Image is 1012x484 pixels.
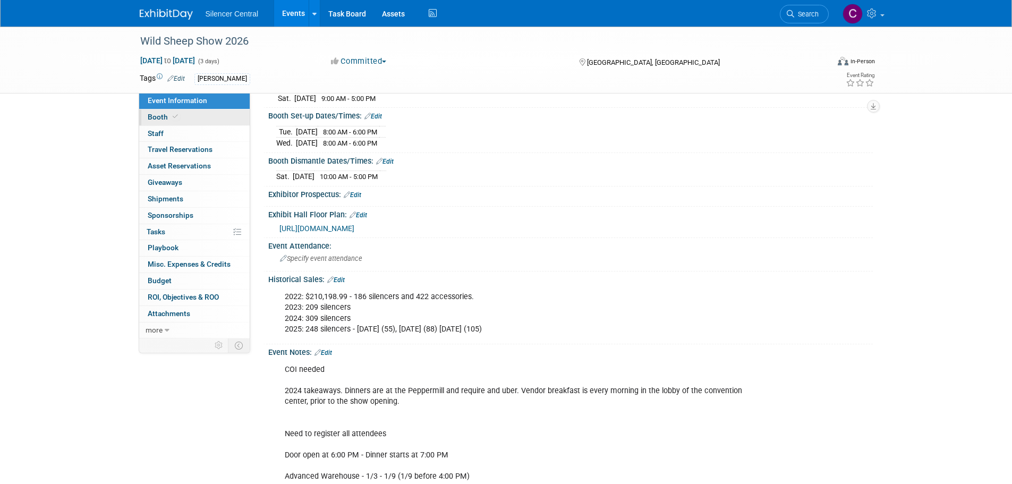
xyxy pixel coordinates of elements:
a: Edit [344,191,361,199]
span: Asset Reservations [148,162,211,170]
span: 9:00 AM - 5:00 PM [321,95,376,103]
span: Tasks [147,227,165,236]
td: [DATE] [294,92,316,104]
div: Historical Sales: [268,271,873,285]
span: 8:00 AM - 6:00 PM [323,139,377,147]
td: [DATE] [296,126,318,138]
div: Event Attendance: [268,238,873,251]
div: Booth Dismantle Dates/Times: [268,153,873,167]
span: [GEOGRAPHIC_DATA], [GEOGRAPHIC_DATA] [587,58,720,66]
td: Sat. [276,92,294,104]
td: [DATE] [296,138,318,149]
span: 10:00 AM - 5:00 PM [320,173,378,181]
div: [PERSON_NAME] [194,73,250,84]
span: Sponsorships [148,211,193,219]
div: Wild Sheep Show 2026 [137,32,813,51]
span: Budget [148,276,172,285]
td: [DATE] [293,171,314,182]
span: [DATE] [DATE] [140,56,195,65]
a: Edit [327,276,345,284]
span: Attachments [148,309,190,318]
div: Event Notes: [268,344,873,358]
div: Event Rating [846,73,874,78]
a: Booth [139,109,250,125]
td: Tue. [276,126,296,138]
a: Playbook [139,240,250,256]
a: Sponsorships [139,208,250,224]
a: Staff [139,126,250,142]
span: Staff [148,129,164,138]
a: more [139,322,250,338]
a: Event Information [139,93,250,109]
span: Shipments [148,194,183,203]
span: to [163,56,173,65]
img: Format-Inperson.png [838,57,848,65]
span: Booth [148,113,180,121]
a: Giveaways [139,175,250,191]
div: Exhibit Hall Floor Plan: [268,207,873,220]
a: Attachments [139,306,250,322]
span: ROI, Objectives & ROO [148,293,219,301]
span: Misc. Expenses & Credits [148,260,231,268]
span: Playbook [148,243,178,252]
div: In-Person [850,57,875,65]
div: Event Format [766,55,875,71]
a: [URL][DOMAIN_NAME] [279,224,354,233]
span: Search [794,10,819,18]
a: Budget [139,273,250,289]
div: 2022: $210,198.99 - 186 silencers and 422 accessories. 2023: 209 silencers 2024: 309 silencers 20... [277,286,756,339]
img: Cade Cox [843,4,863,24]
div: Booth Set-up Dates/Times: [268,108,873,122]
span: Silencer Central [206,10,259,18]
td: Sat. [276,171,293,182]
button: Committed [327,56,390,67]
a: Edit [364,113,382,120]
span: (3 days) [197,58,219,65]
a: Misc. Expenses & Credits [139,257,250,273]
a: Edit [376,158,394,165]
span: Travel Reservations [148,145,212,154]
i: Booth reservation complete [173,114,178,120]
a: ROI, Objectives & ROO [139,290,250,305]
a: Edit [350,211,367,219]
a: Asset Reservations [139,158,250,174]
td: Wed. [276,138,296,149]
a: Search [780,5,829,23]
span: Giveaways [148,178,182,186]
span: Specify event attendance [280,254,362,262]
td: Toggle Event Tabs [228,338,250,352]
img: ExhibitDay [140,9,193,20]
a: Tasks [139,224,250,240]
td: Personalize Event Tab Strip [210,338,228,352]
span: 8:00 AM - 6:00 PM [323,128,377,136]
span: more [146,326,163,334]
span: Event Information [148,96,207,105]
a: Edit [167,75,185,82]
a: Edit [314,349,332,356]
td: Tags [140,73,185,85]
a: Travel Reservations [139,142,250,158]
div: Exhibitor Prospectus: [268,186,873,200]
a: Shipments [139,191,250,207]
